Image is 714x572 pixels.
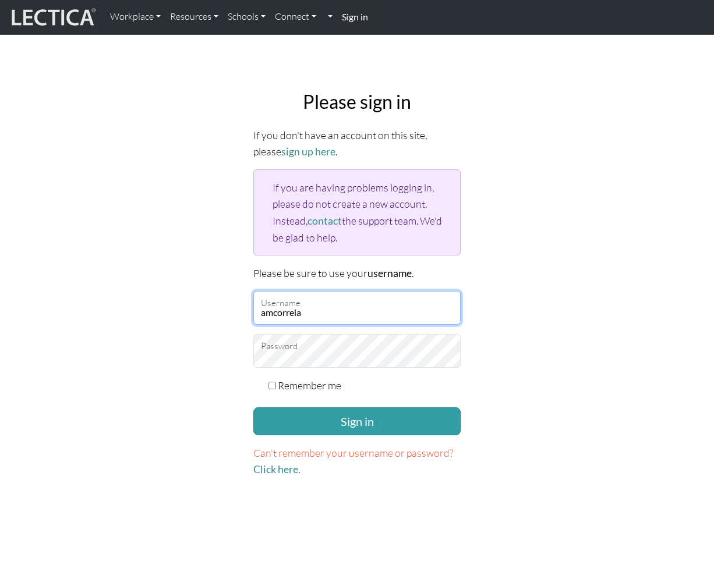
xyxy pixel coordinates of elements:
input: Username [253,291,461,325]
label: Remember me [278,377,341,393]
a: sign up here [281,145,335,158]
strong: Sign in [342,11,368,22]
img: lecticalive [9,6,96,29]
strong: username [367,267,412,279]
a: Connect [270,5,321,29]
a: contact [307,215,342,227]
h2: Please sign in [253,91,461,113]
p: Please be sure to use your . [253,265,461,282]
a: Workplace [105,5,165,29]
a: Schools [223,5,270,29]
span: Can't remember your username or password? [253,446,454,459]
div: If you are having problems logging in, please do not create a new account. Instead, the support t... [253,169,461,255]
p: If you don't have an account on this site, please . [253,127,461,160]
a: Sign in [337,5,373,30]
a: Click here [253,463,298,475]
button: Sign in [253,407,461,435]
p: . [253,445,461,478]
a: Resources [165,5,223,29]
